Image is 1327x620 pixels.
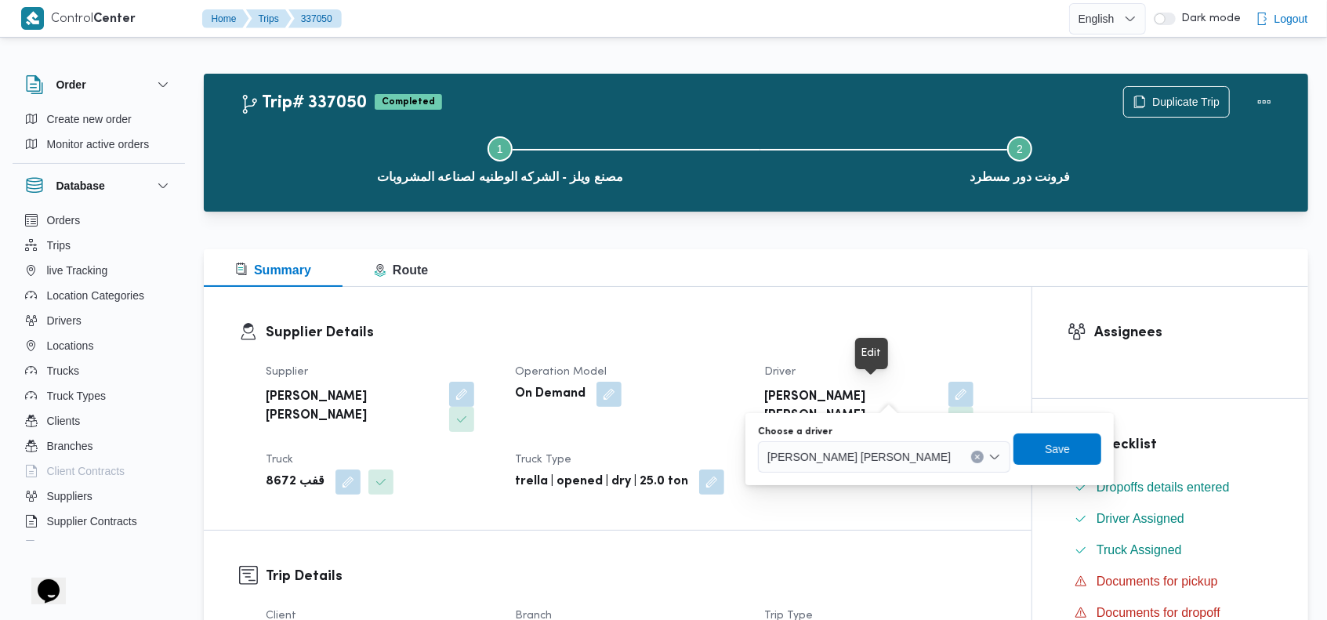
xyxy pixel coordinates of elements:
button: Open list of options [988,451,1001,463]
h2: Trip# 337050 [240,93,367,114]
span: Summary [235,263,311,277]
button: Logout [1249,3,1314,34]
span: Documents for pickup [1097,575,1218,588]
button: Locations [19,333,179,358]
div: Database [13,208,185,547]
b: Completed [382,97,435,107]
span: Driver Assigned [1097,509,1184,528]
button: Branches [19,433,179,459]
span: Orders [47,211,81,230]
span: Dropoffs details entered [1097,480,1230,494]
span: Supplier Contracts [47,512,137,531]
span: 1 [497,143,503,155]
span: Route [374,263,428,277]
button: Documents for pickup [1068,569,1273,594]
span: Save [1045,440,1070,459]
h3: Order [56,75,86,94]
button: Suppliers [19,484,179,509]
button: Dropoffs details entered [1068,475,1273,500]
button: Supplier Contracts [19,509,179,534]
span: Driver [765,367,796,377]
span: Create new order [47,110,132,129]
button: Client Contracts [19,459,179,484]
button: Order [25,75,172,94]
span: فرونت دور مسطرد [970,168,1071,187]
div: Order [13,107,185,163]
button: Devices [19,534,179,559]
span: Duplicate Trip [1152,92,1220,111]
span: Documents for pickup [1097,572,1218,591]
span: Locations [47,336,94,355]
button: مصنع ويلز - الشركه الوطنيه لصناعه المشروبات [240,118,760,199]
b: On Demand [515,385,586,404]
span: Trucks [47,361,79,380]
span: Completed [375,94,442,110]
span: Clients [47,412,81,430]
span: مصنع ويلز - الشركه الوطنيه لصناعه المشروبات [377,168,623,187]
button: Truck Types [19,383,179,408]
button: Orders [19,208,179,233]
span: Truck Type [515,455,571,465]
span: Truck Assigned [1097,541,1182,560]
img: X8yXhbKr1z7QwAAAABJRU5ErkJggg== [21,7,44,30]
button: Trips [246,9,292,28]
b: قفب 8672 [266,473,324,491]
span: Trips [47,236,71,255]
span: Dropoffs details entered [1097,478,1230,497]
span: live Tracking [47,261,108,280]
button: Location Categories [19,283,179,308]
span: Truck Types [47,386,106,405]
button: live Tracking [19,258,179,283]
button: Monitor active orders [19,132,179,157]
button: Drivers [19,308,179,333]
span: Logout [1274,9,1308,28]
span: Supplier [266,367,308,377]
div: Edit [861,344,882,363]
span: Monitor active orders [47,135,150,154]
button: Save [1013,433,1101,465]
span: Location Categories [47,286,145,305]
button: Trips [19,233,179,258]
b: [PERSON_NAME] [PERSON_NAME] [765,388,937,426]
button: Clear input [971,451,984,463]
label: Choose a driver [758,426,832,438]
button: Create new order [19,107,179,132]
button: Actions [1249,86,1280,118]
h3: Supplier Details [266,322,996,343]
button: 337050 [288,9,342,28]
span: Driver Assigned [1097,512,1184,525]
h3: Assignees [1094,322,1273,343]
button: فرونت دور مسطرد [760,118,1281,199]
button: Trucks [19,358,179,383]
iframe: chat widget [16,557,66,604]
span: [PERSON_NAME] [PERSON_NAME] [767,448,951,465]
span: Client Contracts [47,462,125,480]
button: Driver Assigned [1068,506,1273,531]
span: Drivers [47,311,82,330]
span: 2 [1017,143,1023,155]
b: Center [94,13,136,25]
h3: Trip Details [266,566,996,587]
span: Branches [47,437,93,455]
button: Home [202,9,249,28]
span: Devices [47,537,86,556]
span: Operation Model [515,367,607,377]
span: Truck [266,455,293,465]
span: Dark mode [1176,13,1242,25]
button: Database [25,176,172,195]
span: Truck Assigned [1097,543,1182,557]
button: Clients [19,408,179,433]
button: Truck Assigned [1068,538,1273,563]
button: Duplicate Trip [1123,86,1230,118]
b: [PERSON_NAME] [PERSON_NAME] [266,388,438,426]
span: Documents for dropoff [1097,606,1220,619]
h3: Checklist [1094,434,1273,455]
h3: Database [56,176,105,195]
span: Suppliers [47,487,92,506]
b: trella | opened | dry | 25.0 ton [515,473,688,491]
